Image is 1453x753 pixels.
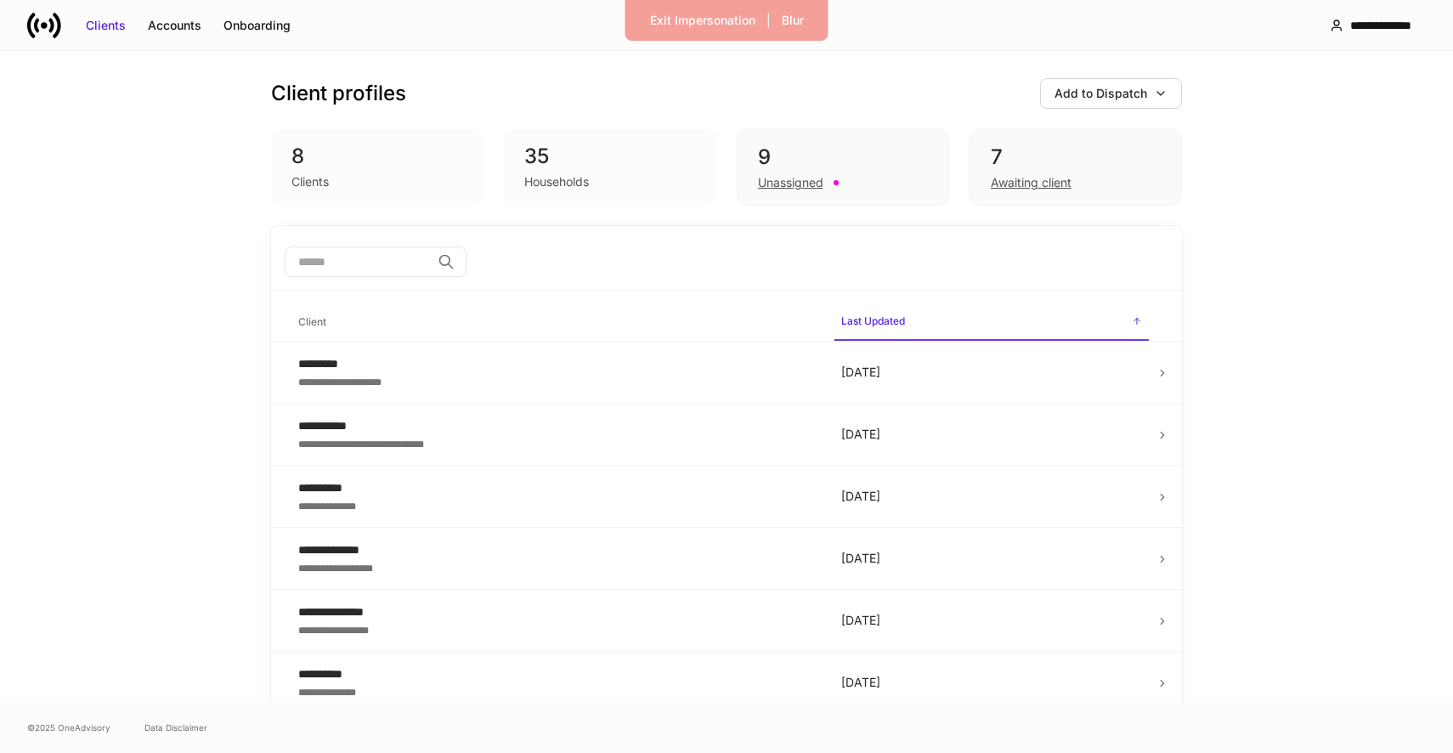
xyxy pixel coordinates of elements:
[291,143,463,170] div: 8
[212,12,302,39] button: Onboarding
[841,550,1142,567] p: [DATE]
[758,144,928,171] div: 9
[298,314,326,330] h6: Client
[148,17,201,34] div: Accounts
[841,612,1142,629] p: [DATE]
[841,488,1142,505] p: [DATE]
[137,12,212,39] button: Accounts
[223,17,291,34] div: Onboarding
[291,305,821,340] span: Client
[970,129,1182,206] div: 7Awaiting client
[1054,85,1147,102] div: Add to Dispatch
[737,129,949,206] div: 9Unassigned
[650,12,755,29] div: Exit Impersonation
[524,143,696,170] div: 35
[144,721,207,734] a: Data Disclaimer
[271,80,406,107] h3: Client profiles
[841,364,1142,381] p: [DATE]
[782,12,804,29] div: Blur
[991,174,1071,191] div: Awaiting client
[86,17,126,34] div: Clients
[841,313,905,329] h6: Last Updated
[524,173,589,190] div: Households
[834,304,1149,341] span: Last Updated
[841,674,1142,691] p: [DATE]
[841,426,1142,443] p: [DATE]
[639,7,766,34] button: Exit Impersonation
[758,174,823,191] div: Unassigned
[1040,78,1182,109] button: Add to Dispatch
[27,721,110,734] span: © 2025 OneAdvisory
[991,144,1161,171] div: 7
[771,7,815,34] button: Blur
[75,12,137,39] button: Clients
[291,173,329,190] div: Clients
